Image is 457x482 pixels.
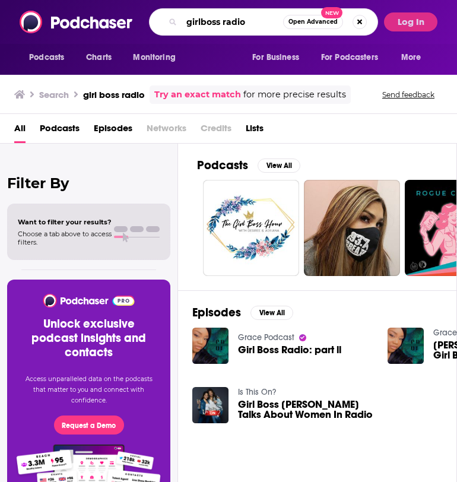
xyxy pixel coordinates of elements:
span: For Business [252,49,299,66]
a: Girl Boss Meaghan Taylor Talks About Women In Radio [238,399,373,420]
span: New [321,7,342,18]
span: For Podcasters [321,49,378,66]
img: Girl Boss Meaghan Taylor Talks About Women In Radio [192,387,228,423]
span: Credits [201,119,231,143]
h2: Episodes [192,305,241,320]
h2: Podcasts [197,158,248,173]
input: Search podcasts, credits, & more... [182,12,283,31]
button: View All [250,306,293,320]
a: Is This On? [238,387,276,397]
a: EpisodesView All [192,305,293,320]
img: Grace Presents: Girl Boss Radio [388,328,424,364]
a: Try an exact match [154,88,241,102]
button: Open AdvancedNew [283,15,343,29]
button: Log In [384,12,437,31]
button: open menu [393,46,436,69]
div: Search podcasts, credits, & more... [149,8,378,36]
h2: Filter By [7,175,170,192]
a: Grace Podcast [238,332,294,343]
button: open menu [244,46,314,69]
span: for more precise results [243,88,346,102]
span: Choose a tab above to access filters. [18,230,112,246]
h3: Search [39,89,69,100]
a: Podcasts [40,119,80,143]
button: open menu [125,46,191,69]
h3: Unlock exclusive podcast insights and contacts [21,317,156,360]
span: Girl Boss [PERSON_NAME] Talks About Women In Radio [238,399,373,420]
span: Networks [147,119,186,143]
a: All [14,119,26,143]
span: Monitoring [133,49,175,66]
p: Access unparalleled data on the podcasts that matter to you and connect with confidence. [21,374,156,406]
span: Podcasts [29,49,64,66]
span: Charts [86,49,112,66]
a: Lists [246,119,264,143]
button: View All [258,158,300,173]
a: Charts [78,46,119,69]
img: Podchaser - Follow, Share and Rate Podcasts [42,294,135,307]
img: Podchaser - Follow, Share and Rate Podcasts [20,11,134,33]
h3: girl boss radio [83,89,145,100]
a: Girl Boss Radio: part ll [238,345,341,355]
span: More [401,49,421,66]
a: PodcastsView All [197,158,300,173]
button: Request a Demo [54,416,124,435]
button: open menu [313,46,395,69]
img: Girl Boss Radio: part ll [192,328,228,364]
button: open menu [21,46,80,69]
span: Want to filter your results? [18,218,112,226]
button: Send feedback [379,90,438,100]
a: Episodes [94,119,132,143]
span: Open Advanced [288,19,338,25]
